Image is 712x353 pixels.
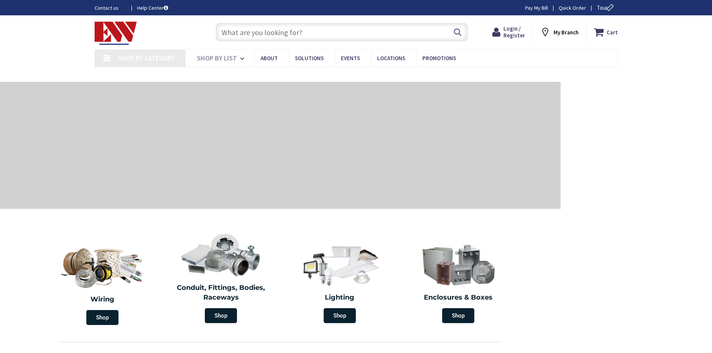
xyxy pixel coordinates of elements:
[167,283,275,302] h2: Conduit, Fittings, Bodies, Raceways
[282,239,397,327] a: Lighting Shop
[295,55,324,62] span: Solutions
[525,4,548,12] a: Pay My Bill
[286,293,394,303] h2: Lighting
[401,239,516,327] a: Enclosures & Boxes Shop
[137,4,168,12] a: Help Center
[95,4,125,12] a: Contact us
[216,23,468,41] input: What are you looking for?
[324,308,356,323] span: Shop
[559,4,586,12] a: Quick Order
[554,29,579,36] strong: My Branch
[341,55,360,62] span: Events
[503,25,525,39] span: Login / Register
[597,4,616,11] span: Tour
[405,293,512,303] h2: Enclosures & Boxes
[261,55,278,62] span: About
[47,295,158,304] h2: Wiring
[540,25,579,39] div: My Branch
[607,25,618,39] strong: Cart
[205,308,237,323] span: Shop
[442,308,474,323] span: Shop
[377,55,405,62] span: Locations
[118,54,175,62] span: Shop By Category
[197,54,237,62] span: Shop By List
[164,229,279,327] a: Conduit, Fittings, Bodies, Raceways Shop
[594,25,618,39] a: Cart
[492,25,525,39] a: Login / Register
[86,310,118,325] span: Shop
[422,55,456,62] span: Promotions
[43,239,162,329] a: Wiring Shop
[95,22,137,45] img: Electrical Wholesalers, Inc.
